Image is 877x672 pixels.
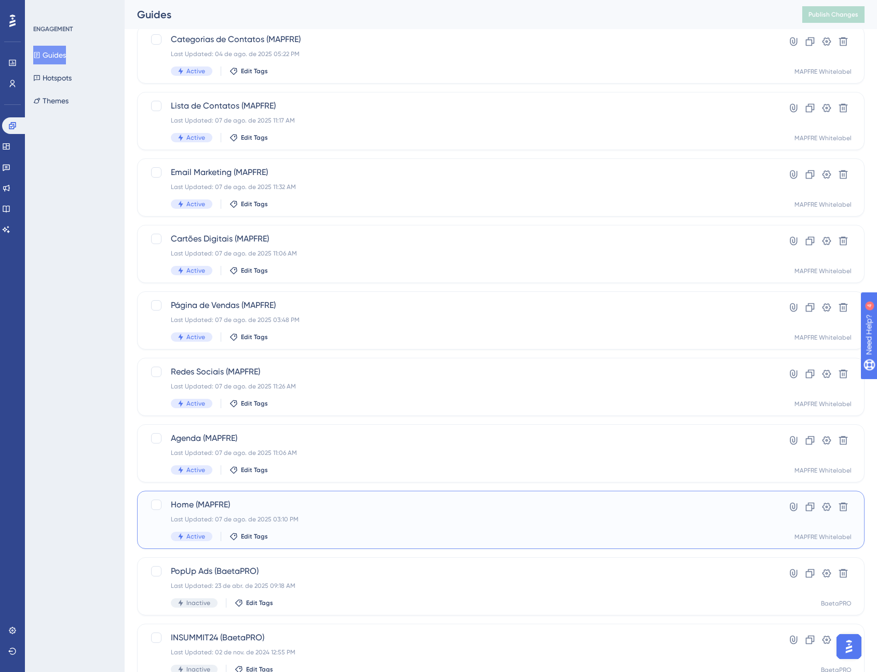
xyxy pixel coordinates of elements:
span: Active [186,333,205,341]
span: Home (MAPFRE) [171,499,748,511]
div: MAPFRE Whitelabel [794,267,852,275]
span: INSUMMIT24 (BaetaPRO) [171,631,748,644]
span: Lista de Contatos (MAPFRE) [171,100,748,112]
span: Edit Tags [241,466,268,474]
span: Need Help? [24,3,65,15]
div: BaetaPRO [821,599,852,608]
button: Edit Tags [230,399,268,408]
button: Edit Tags [235,599,273,607]
div: Last Updated: 07 de ago. de 2025 11:06 AM [171,249,748,258]
button: Hotspots [33,69,72,87]
span: Active [186,133,205,142]
span: Active [186,200,205,208]
div: Guides [137,7,776,22]
div: Last Updated: 07 de ago. de 2025 11:32 AM [171,183,748,191]
span: Active [186,266,205,275]
button: Themes [33,91,69,110]
div: MAPFRE Whitelabel [794,533,852,541]
button: Edit Tags [230,200,268,208]
span: Edit Tags [241,133,268,142]
button: Edit Tags [230,466,268,474]
span: Active [186,399,205,408]
span: Cartões Digitais (MAPFRE) [171,233,748,245]
button: Edit Tags [230,67,268,75]
span: Edit Tags [241,266,268,275]
div: Last Updated: 02 de nov. de 2024 12:55 PM [171,648,748,656]
iframe: UserGuiding AI Assistant Launcher [833,631,865,662]
div: Last Updated: 23 de abr. de 2025 09:18 AM [171,582,748,590]
span: PopUp Ads (BaetaPRO) [171,565,748,577]
span: Redes Sociais (MAPFRE) [171,366,748,378]
div: Last Updated: 07 de ago. de 2025 03:10 PM [171,515,748,523]
span: Edit Tags [246,599,273,607]
span: Edit Tags [241,333,268,341]
button: Edit Tags [230,266,268,275]
span: Edit Tags [241,532,268,541]
div: Last Updated: 07 de ago. de 2025 11:06 AM [171,449,748,457]
button: Edit Tags [230,333,268,341]
span: Página de Vendas (MAPFRE) [171,299,748,312]
span: Inactive [186,599,210,607]
span: Edit Tags [241,399,268,408]
div: MAPFRE Whitelabel [794,134,852,142]
div: Last Updated: 04 de ago. de 2025 05:22 PM [171,50,748,58]
button: Guides [33,46,66,64]
div: Last Updated: 07 de ago. de 2025 03:48 PM [171,316,748,324]
span: Publish Changes [808,10,858,19]
div: MAPFRE Whitelabel [794,400,852,408]
div: MAPFRE Whitelabel [794,200,852,209]
span: Edit Tags [241,200,268,208]
div: Last Updated: 07 de ago. de 2025 11:17 AM [171,116,748,125]
span: Categorias de Contatos (MAPFRE) [171,33,748,46]
span: Active [186,67,205,75]
span: Active [186,466,205,474]
button: Edit Tags [230,133,268,142]
div: Last Updated: 07 de ago. de 2025 11:26 AM [171,382,748,391]
div: 4 [72,5,75,14]
button: Edit Tags [230,532,268,541]
span: Active [186,532,205,541]
div: MAPFRE Whitelabel [794,68,852,76]
div: MAPFRE Whitelabel [794,333,852,342]
button: Publish Changes [802,6,865,23]
span: Agenda (MAPFRE) [171,432,748,445]
div: ENGAGEMENT [33,25,73,33]
div: MAPFRE Whitelabel [794,466,852,475]
span: Edit Tags [241,67,268,75]
span: Email Marketing (MAPFRE) [171,166,748,179]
